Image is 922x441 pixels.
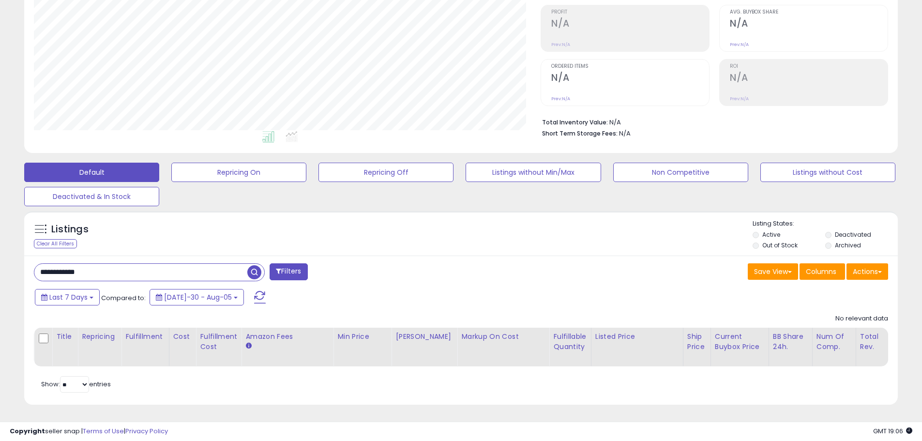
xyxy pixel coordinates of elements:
[10,426,45,436] strong: Copyright
[542,118,608,126] b: Total Inventory Value:
[835,314,888,323] div: No relevant data
[551,64,709,69] span: Ordered Items
[150,289,244,305] button: [DATE]-30 - Aug-05
[125,332,165,342] div: Fulfillment
[83,426,124,436] a: Terms of Use
[806,267,836,276] span: Columns
[245,342,251,350] small: Amazon Fees.
[553,332,587,352] div: Fulfillable Quantity
[318,163,453,182] button: Repricing Off
[715,332,765,352] div: Current Buybox Price
[762,241,798,249] label: Out of Stock
[270,263,307,280] button: Filters
[730,10,888,15] span: Avg. Buybox Share
[873,426,912,436] span: 2025-08-13 19:06 GMT
[395,332,453,342] div: [PERSON_NAME]
[56,332,74,342] div: Title
[125,426,168,436] a: Privacy Policy
[24,187,159,206] button: Deactivated & In Stock
[762,230,780,239] label: Active
[773,332,808,352] div: BB Share 24h.
[816,332,852,352] div: Num of Comp.
[164,292,232,302] span: [DATE]-30 - Aug-05
[10,427,168,436] div: seller snap | |
[551,96,570,102] small: Prev: N/A
[457,328,549,366] th: The percentage added to the cost of goods (COGS) that forms the calculator for Min & Max prices.
[595,332,679,342] div: Listed Price
[49,292,88,302] span: Last 7 Days
[173,332,192,342] div: Cost
[466,163,601,182] button: Listings without Min/Max
[461,332,545,342] div: Markup on Cost
[835,230,871,239] label: Deactivated
[542,129,618,137] b: Short Term Storage Fees:
[730,72,888,85] h2: N/A
[800,263,845,280] button: Columns
[41,380,111,389] span: Show: entries
[687,332,707,352] div: Ship Price
[35,289,100,305] button: Last 7 Days
[51,223,89,236] h5: Listings
[730,64,888,69] span: ROI
[730,42,749,47] small: Prev: N/A
[34,239,77,248] div: Clear All Filters
[337,332,387,342] div: Min Price
[730,96,749,102] small: Prev: N/A
[748,263,798,280] button: Save View
[101,293,146,303] span: Compared to:
[542,116,881,127] li: N/A
[846,263,888,280] button: Actions
[551,72,709,85] h2: N/A
[619,129,631,138] span: N/A
[613,163,748,182] button: Non Competitive
[753,219,898,228] p: Listing States:
[245,332,329,342] div: Amazon Fees
[171,163,306,182] button: Repricing On
[551,18,709,31] h2: N/A
[730,18,888,31] h2: N/A
[200,332,237,352] div: Fulfillment Cost
[82,332,117,342] div: Repricing
[551,42,570,47] small: Prev: N/A
[551,10,709,15] span: Profit
[835,241,861,249] label: Archived
[860,332,895,352] div: Total Rev.
[760,163,895,182] button: Listings without Cost
[24,163,159,182] button: Default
